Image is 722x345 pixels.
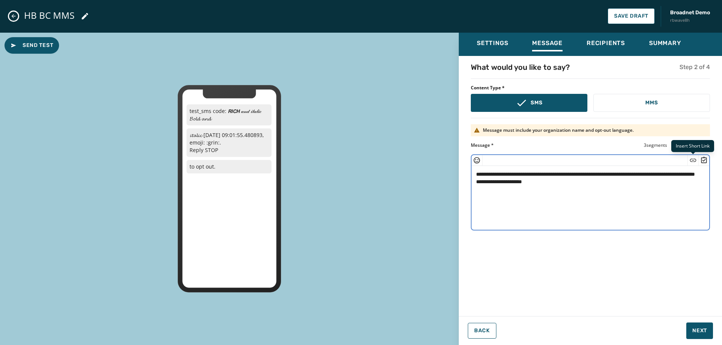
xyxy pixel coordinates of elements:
[471,62,570,72] h4: What would you like to say?
[471,36,514,53] button: Settings
[468,323,496,339] button: Back
[689,157,697,164] button: Insert Short Link
[644,142,667,148] span: 3 segments
[670,9,710,17] span: Broadnet Demo
[581,36,631,53] button: Recipients
[587,39,625,47] span: Recipients
[471,142,494,148] label: Message *
[670,17,710,24] span: rbwave8h
[593,94,710,112] button: MMS
[526,36,569,53] button: Message
[643,36,687,53] button: Summary
[531,99,542,107] p: SMS
[649,39,681,47] span: Summary
[471,94,587,112] button: SMS
[187,104,272,125] p: test_sms code: 𝙍𝙄𝘾𝙃 𝒶𝓃𝒹 𝒾𝓉𝒶𝓁𝒾𝒸 𝓑𝓸𝓵𝓭 𝓪𝓷𝓭
[483,127,634,133] p: Message must include your organization name and opt-out language.
[608,8,655,24] button: Save Draft
[614,13,648,19] span: Save Draft
[532,39,563,47] span: Message
[187,160,272,173] p: to opt out.
[671,140,714,152] div: Insert Short Link
[474,328,490,334] span: Back
[473,157,481,164] button: Insert Emoji
[645,99,658,107] p: MMS
[692,327,707,334] span: Next
[680,63,710,72] h5: Step 2 of 4
[700,157,708,164] button: Insert Survey
[686,322,713,339] button: Next
[477,39,508,47] span: Settings
[187,128,272,157] p: 𝓲𝓽𝓪𝓵𝓲𝓬 [DATE] 09:01:55.480893, emoji: :grin:. Reply STOP
[471,85,710,91] span: Content Type *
